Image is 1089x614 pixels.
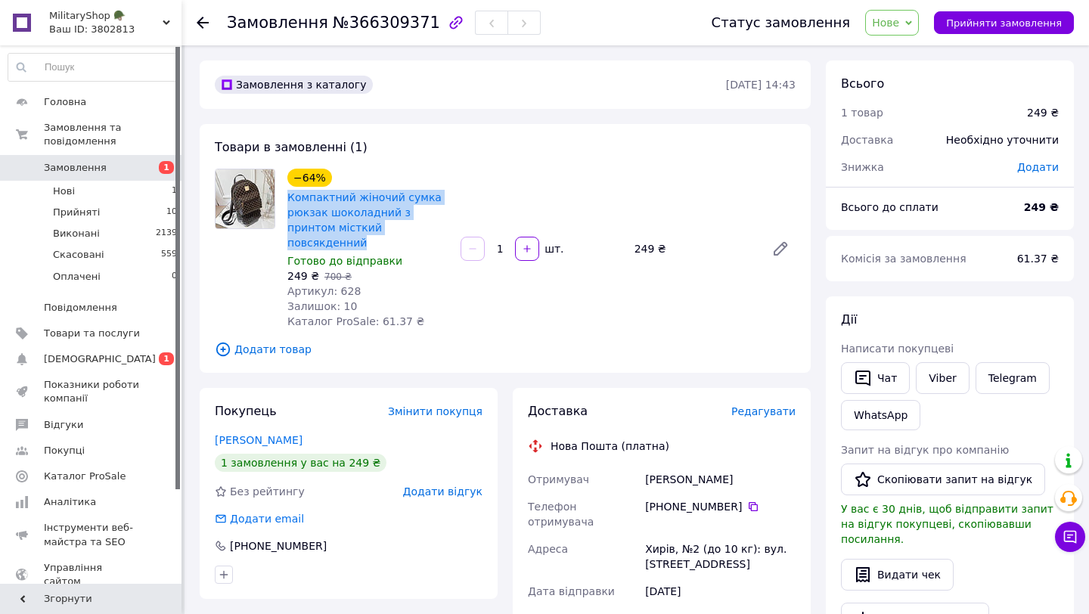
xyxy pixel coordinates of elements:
span: Без рейтингу [230,485,305,498]
span: Отримувач [528,473,589,485]
span: Товари та послуги [44,327,140,340]
div: Нова Пошта (платна) [547,439,673,454]
span: Аналітика [44,495,96,509]
span: Дата відправки [528,585,615,597]
span: Редагувати [731,405,796,417]
span: Готово до відправки [287,255,402,267]
div: шт. [541,241,565,256]
b: 249 ₴ [1024,201,1059,213]
span: 10 [166,206,177,219]
span: Інструменти веб-майстра та SEO [44,521,140,548]
div: Хирів, №2 (до 10 кг): вул. [STREET_ADDRESS] [642,535,799,578]
span: Замовлення [44,161,107,175]
span: 559 [161,248,177,262]
span: У вас є 30 днів, щоб відправити запит на відгук покупцеві, скопіювавши посилання. [841,503,1053,545]
span: Всього до сплати [841,201,939,213]
div: 249 ₴ [628,238,759,259]
div: Статус замовлення [712,15,851,30]
span: Повідомлення [44,301,117,315]
span: Доставка [528,404,588,418]
span: Адреса [528,543,568,555]
span: 1 товар [841,107,883,119]
div: Додати email [213,511,306,526]
div: [DATE] [642,578,799,605]
div: Ваш ID: 3802813 [49,23,181,36]
span: Головна [44,95,86,109]
div: [PHONE_NUMBER] [645,499,796,514]
a: WhatsApp [841,400,920,430]
span: Замовлення та повідомлення [44,121,181,148]
div: [PERSON_NAME] [642,466,799,493]
span: Залишок: 10 [287,300,357,312]
span: Артикул: 628 [287,285,361,297]
span: 700 ₴ [324,271,352,282]
input: Пошук [8,54,178,81]
span: Додати товар [215,341,796,358]
span: 61.37 ₴ [1017,253,1059,265]
span: 2139 [156,227,177,240]
div: Додати email [228,511,306,526]
button: Прийняти замовлення [934,11,1074,34]
span: Додати відгук [403,485,482,498]
span: Виконані [53,227,100,240]
span: Нове [872,17,899,29]
span: Знижка [841,161,884,173]
span: Покупці [44,444,85,457]
a: Редагувати [765,234,796,264]
span: Комісія за замовлення [841,253,966,265]
span: Управління сайтом [44,561,140,588]
span: 1 [159,352,174,365]
span: Телефон отримувача [528,501,594,528]
span: Прийняті [53,206,100,219]
div: 249 ₴ [1027,105,1059,120]
span: Скасовані [53,248,104,262]
span: Каталог ProSale [44,470,126,483]
button: Скопіювати запит на відгук [841,464,1045,495]
span: Відгуки [44,418,83,432]
span: Оплачені [53,270,101,284]
button: Чат [841,362,910,394]
span: Запит на відгук про компанію [841,444,1009,456]
span: 1 [159,161,174,174]
div: −64% [287,169,332,187]
a: Telegram [976,362,1050,394]
span: 1 [172,185,177,198]
div: [PHONE_NUMBER] [228,538,328,554]
time: [DATE] 14:43 [726,79,796,91]
span: Змінити покупця [388,405,482,417]
span: Написати покупцеві [841,343,954,355]
span: Нові [53,185,75,198]
span: MilitaryShop 🪖 [49,9,163,23]
span: Дії [841,312,857,327]
span: Каталог ProSale: 61.37 ₴ [287,315,424,327]
span: Показники роботи компанії [44,378,140,405]
div: Замовлення з каталогу [215,76,373,94]
div: Необхідно уточнити [937,123,1068,157]
span: Товари в замовленні (1) [215,140,368,154]
span: Всього [841,76,884,91]
button: Видати чек [841,559,954,591]
a: Viber [916,362,969,394]
span: 249 ₴ [287,270,319,282]
span: Покупець [215,404,277,418]
img: Компактний жіночий сумка рюкзак шоколадний з принтом місткий повсякденний [216,169,275,228]
span: 0 [172,270,177,284]
div: Повернутися назад [197,15,209,30]
span: Прийняти замовлення [946,17,1062,29]
button: Чат з покупцем [1055,522,1085,552]
span: Замовлення [227,14,328,32]
div: 1 замовлення у вас на 249 ₴ [215,454,386,472]
span: Доставка [841,134,893,146]
span: [DEMOGRAPHIC_DATA] [44,352,156,366]
span: Додати [1017,161,1059,173]
span: №366309371 [333,14,440,32]
a: Компактний жіночий сумка рюкзак шоколадний з принтом місткий повсякденний [287,191,442,249]
a: [PERSON_NAME] [215,434,302,446]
